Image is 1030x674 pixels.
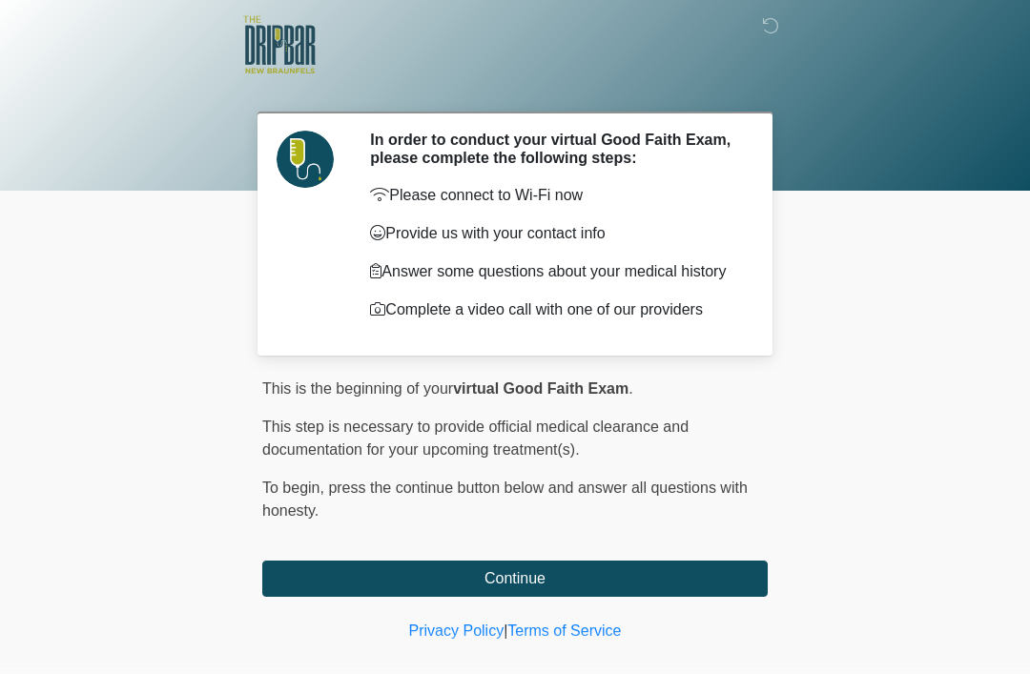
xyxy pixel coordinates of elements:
span: This is the beginning of your [262,380,453,397]
p: Answer some questions about your medical history [370,260,739,283]
img: The DRIPBaR - New Braunfels Logo [243,14,316,76]
strong: virtual Good Faith Exam [453,380,628,397]
span: To begin, [262,480,328,496]
button: Continue [262,561,768,597]
span: . [628,380,632,397]
p: Please connect to Wi-Fi now [370,184,739,207]
p: Provide us with your contact info [370,222,739,245]
h2: In order to conduct your virtual Good Faith Exam, please complete the following steps: [370,131,739,167]
a: | [504,623,507,639]
img: Agent Avatar [277,131,334,188]
a: Privacy Policy [409,623,505,639]
a: Terms of Service [507,623,621,639]
span: This step is necessary to provide official medical clearance and documentation for your upcoming ... [262,419,689,458]
p: Complete a video call with one of our providers [370,298,739,321]
span: press the continue button below and answer all questions with honesty. [262,480,748,519]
